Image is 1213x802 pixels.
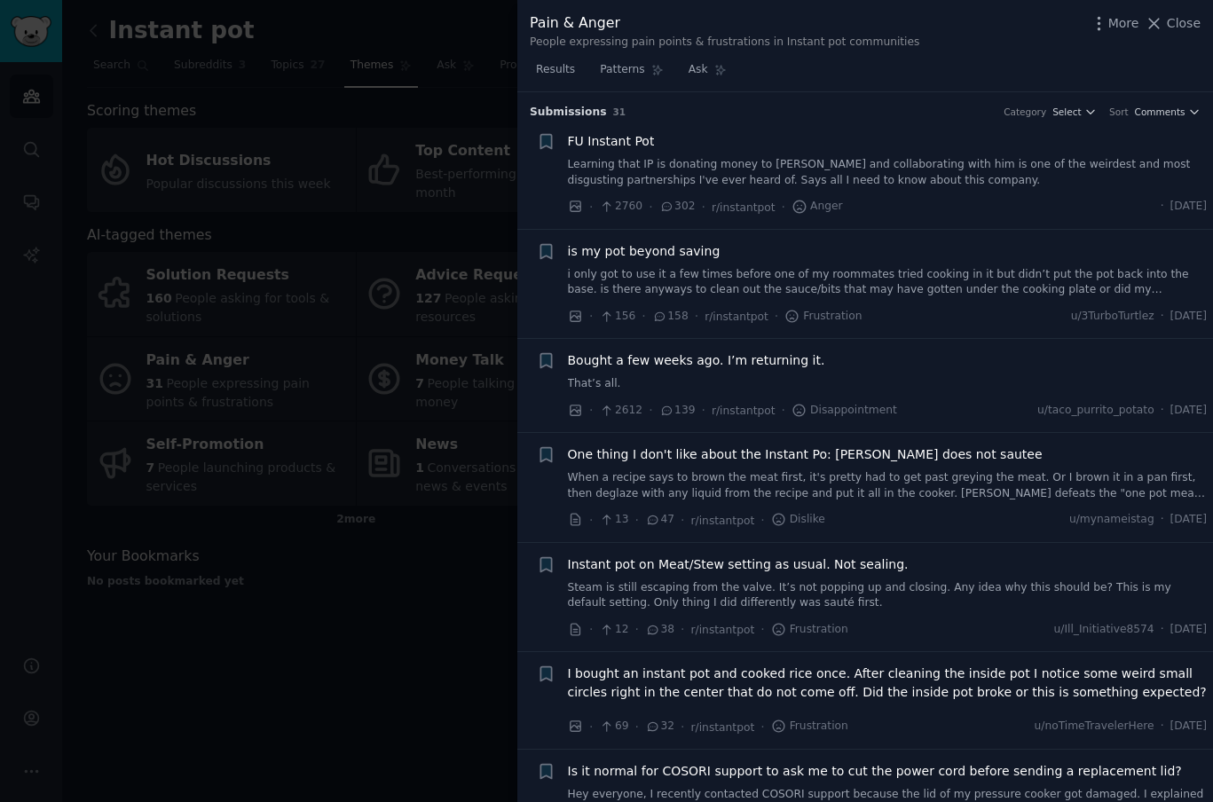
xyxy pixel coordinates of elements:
span: 13 [599,512,628,528]
a: is my pot beyond saving [568,242,721,261]
span: 69 [599,719,628,735]
span: · [649,198,652,216]
a: Patterns [594,56,669,92]
span: · [760,620,764,639]
button: Close [1145,14,1201,33]
span: Frustration [784,309,862,325]
span: 32 [645,719,674,735]
span: · [1161,719,1164,735]
span: [DATE] [1170,403,1207,419]
span: 2612 [599,403,642,419]
span: Ask [689,62,708,78]
span: 302 [659,199,696,215]
a: Learning that IP is donating money to [PERSON_NAME] and collaborating with him is one of the weir... [568,157,1208,188]
span: r/instantpot [705,311,768,323]
span: r/instantpot [712,405,776,417]
span: · [649,401,652,420]
span: · [635,718,639,736]
span: [DATE] [1170,512,1207,528]
span: · [775,307,778,326]
span: · [589,620,593,639]
span: · [695,307,698,326]
span: Results [536,62,575,78]
span: · [642,307,645,326]
span: · [589,511,593,530]
a: Instant pot on Meat/Stew setting as usual. Not sealing. [568,555,909,574]
a: FU Instant Pot [568,132,655,151]
span: Comments [1135,106,1185,118]
span: u/3TurboTurtlez [1071,309,1154,325]
span: · [681,718,684,736]
span: · [635,620,639,639]
span: · [589,401,593,420]
a: Is it normal for COSORI support to ask me to cut the power cord before sending a replacement lid? [568,762,1182,781]
span: · [701,198,705,216]
span: 2760 [599,199,642,215]
span: · [1161,403,1164,419]
span: 38 [645,622,674,638]
a: That’s all. [568,376,1208,392]
span: r/instantpot [691,624,755,636]
span: · [635,511,639,530]
span: u/noTimeTravelerHere [1034,719,1154,735]
span: 12 [599,622,628,638]
span: Frustration [771,622,848,638]
span: · [589,307,593,326]
div: Pain & Anger [530,12,919,35]
span: · [681,620,684,639]
span: 156 [599,309,635,325]
span: Submission s [530,105,607,121]
span: 158 [652,309,689,325]
a: Steam is still escaping from the valve. It’s not popping up and closing. Any idea why this should... [568,580,1208,611]
span: Disappointment [792,403,897,419]
span: · [760,718,764,736]
span: · [1161,309,1164,325]
span: · [589,718,593,736]
a: Ask [682,56,733,92]
span: [DATE] [1170,719,1207,735]
a: When a recipe says to brown the meat first, it's pretty had to get past greying the meat. Or I br... [568,470,1208,501]
a: Results [530,56,581,92]
span: 47 [645,512,674,528]
span: · [1161,199,1164,215]
span: Patterns [600,62,644,78]
span: · [1161,622,1164,638]
span: [DATE] [1170,199,1207,215]
button: Select [1052,106,1097,118]
span: · [701,401,705,420]
span: u/taco_purrito_potato [1037,403,1154,419]
span: [DATE] [1170,309,1207,325]
span: 139 [659,403,696,419]
span: · [760,511,764,530]
span: · [782,401,785,420]
div: Category [1004,106,1046,118]
span: Bought a few weeks ago. I’m returning it. [568,351,825,370]
a: I bought an instant pot and cooked rice once. After cleaning the inside pot I notice some weird s... [568,664,1208,702]
div: Sort [1109,106,1129,118]
button: More [1090,14,1139,33]
a: One thing I don't like about the Instant Po: [PERSON_NAME] does not sautee [568,445,1043,464]
div: People expressing pain points & frustrations in Instant pot communities [530,35,919,51]
span: · [681,511,684,530]
span: 31 [613,106,626,117]
span: Frustration [771,719,848,735]
span: r/instantpot [691,515,755,527]
span: Anger [792,199,843,215]
span: r/instantpot [691,721,755,734]
span: · [1161,512,1164,528]
span: Dislike [771,512,825,528]
span: Close [1167,14,1201,33]
span: u/Ill_Initiative8574 [1054,622,1154,638]
a: i only got to use it a few times before one of my roommates tried cooking in it but didn’t put th... [568,267,1208,298]
span: · [589,198,593,216]
span: · [782,198,785,216]
span: More [1108,14,1139,33]
span: u/mynameistag [1069,512,1154,528]
span: r/instantpot [712,201,776,214]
